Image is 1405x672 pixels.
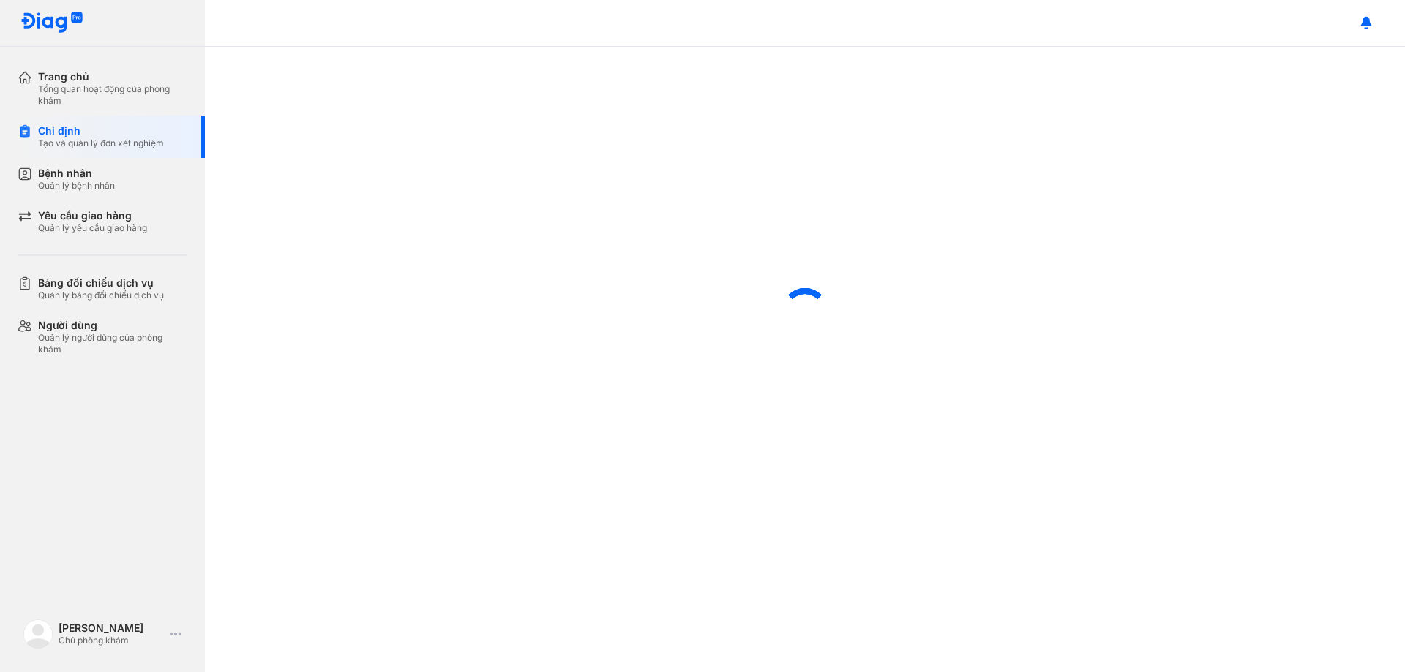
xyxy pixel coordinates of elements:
div: Quản lý bảng đối chiếu dịch vụ [38,290,164,301]
div: Tạo và quản lý đơn xét nghiệm [38,137,164,149]
img: logo [20,12,83,34]
div: Quản lý yêu cầu giao hàng [38,222,147,234]
div: Bảng đối chiếu dịch vụ [38,276,164,290]
div: Bệnh nhân [38,167,115,180]
div: Người dùng [38,319,187,332]
div: Trang chủ [38,70,187,83]
div: Yêu cầu giao hàng [38,209,147,222]
div: Tổng quan hoạt động của phòng khám [38,83,187,107]
div: Quản lý bệnh nhân [38,180,115,192]
div: Chỉ định [38,124,164,137]
img: logo [23,619,53,649]
div: Chủ phòng khám [59,635,164,646]
div: [PERSON_NAME] [59,622,164,635]
div: Quản lý người dùng của phòng khám [38,332,187,355]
